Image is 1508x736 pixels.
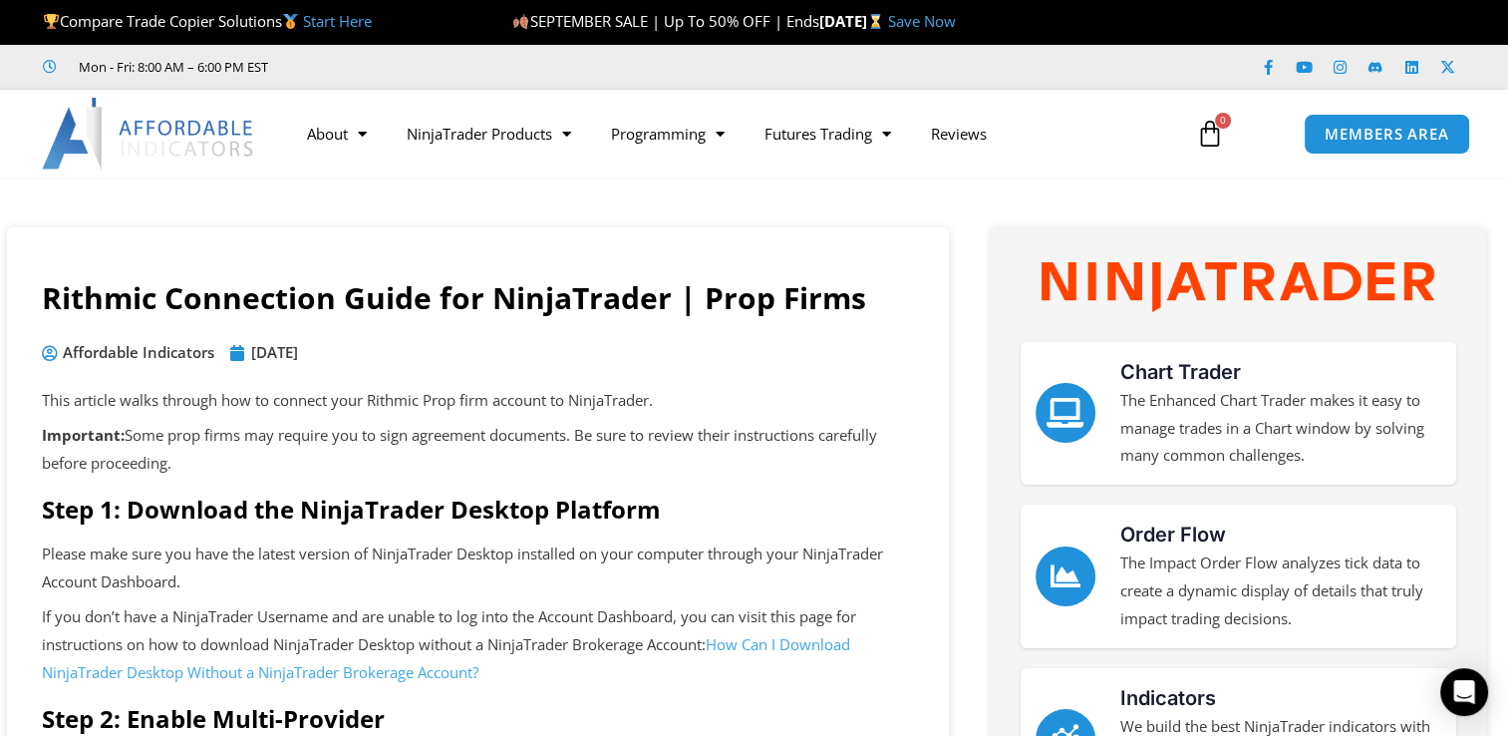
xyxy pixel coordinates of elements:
h2: Step 1: Download the NinjaTrader Desktop Platform [42,494,914,525]
img: 🍂 [513,14,528,29]
p: Some prop firms may require you to sign agreement documents. Be sure to review their instructions... [42,422,914,478]
iframe: Customer reviews powered by Trustpilot [296,57,595,77]
nav: Menu [287,111,1177,157]
h2: Step 2: Enable Multi-Provider [42,703,914,734]
p: If you don’t have a NinjaTrader Username and are unable to log into the Account Dashboard, you ca... [42,603,914,687]
span: Compare Trade Copier Solutions [43,11,372,31]
strong: Important: [42,425,125,445]
h1: Rithmic Connection Guide for NinjaTrader | Prop Firms [42,277,914,319]
span: MEMBERS AREA [1325,127,1449,142]
time: [DATE] [251,342,298,362]
a: Indicators [1120,686,1216,710]
a: Order Flow [1120,523,1226,547]
img: NinjaTrader Wordmark color RGB | Affordable Indicators – NinjaTrader [1042,262,1433,312]
a: Chart Trader [1036,383,1095,443]
a: Order Flow [1036,547,1095,606]
a: MEMBERS AREA [1304,114,1470,155]
img: LogoAI | Affordable Indicators – NinjaTrader [42,98,256,170]
p: The Enhanced Chart Trader makes it easy to manage trades in a Chart window by solving many common... [1120,387,1441,471]
p: Please make sure you have the latest version of NinjaTrader Desktop installed on your computer th... [42,541,914,596]
div: Open Intercom Messenger [1440,668,1488,716]
img: ⌛ [868,14,883,29]
strong: [DATE] [819,11,888,31]
span: Mon - Fri: 8:00 AM – 6:00 PM EST [74,55,268,79]
a: NinjaTrader Products [387,111,591,157]
a: Chart Trader [1120,360,1241,384]
span: 0 [1215,113,1231,129]
a: About [287,111,387,157]
span: SEPTEMBER SALE | Up To 50% OFF | Ends [512,11,818,31]
a: Futures Trading [745,111,911,157]
a: Start Here [303,11,372,31]
a: How Can I Download NinjaTrader Desktop Without a NinjaTrader Brokerage Account? [42,634,850,682]
a: Reviews [911,111,1007,157]
p: This article walks through how to connect your Rithmic Prop firm account to NinjaTrader. [42,387,914,415]
a: Programming [591,111,745,157]
img: 🥇 [283,14,298,29]
img: 🏆 [44,14,59,29]
a: 0 [1166,105,1254,163]
span: Affordable Indicators [58,339,214,367]
p: The Impact Order Flow analyzes tick data to create a dynamic display of details that truly impact... [1120,550,1441,633]
a: Save Now [888,11,956,31]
